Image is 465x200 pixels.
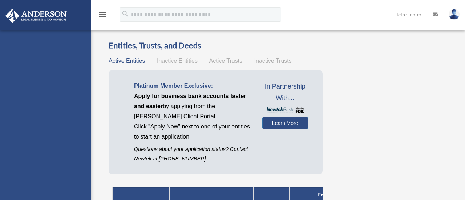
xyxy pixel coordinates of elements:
[109,58,145,64] span: Active Entities
[109,40,323,51] h3: Entities, Trusts, and Deeds
[121,10,129,18] i: search
[266,107,304,113] img: NewtekBankLogoSM.png
[209,58,243,64] span: Active Trusts
[134,81,251,91] p: Platinum Member Exclusive:
[262,81,308,104] span: In Partnership With...
[134,122,251,142] p: Click "Apply Now" next to one of your entities to start an application.
[134,93,246,109] span: Apply for business bank accounts faster and easier
[262,117,308,129] a: Learn More
[254,58,292,64] span: Inactive Trusts
[3,9,69,23] img: Anderson Advisors Platinum Portal
[157,58,198,64] span: Inactive Entities
[98,10,107,19] i: menu
[98,13,107,19] a: menu
[134,145,251,163] p: Questions about your application status? Contact Newtek at [PHONE_NUMBER]
[449,9,460,20] img: User Pic
[134,91,251,122] p: by applying from the [PERSON_NAME] Client Portal.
